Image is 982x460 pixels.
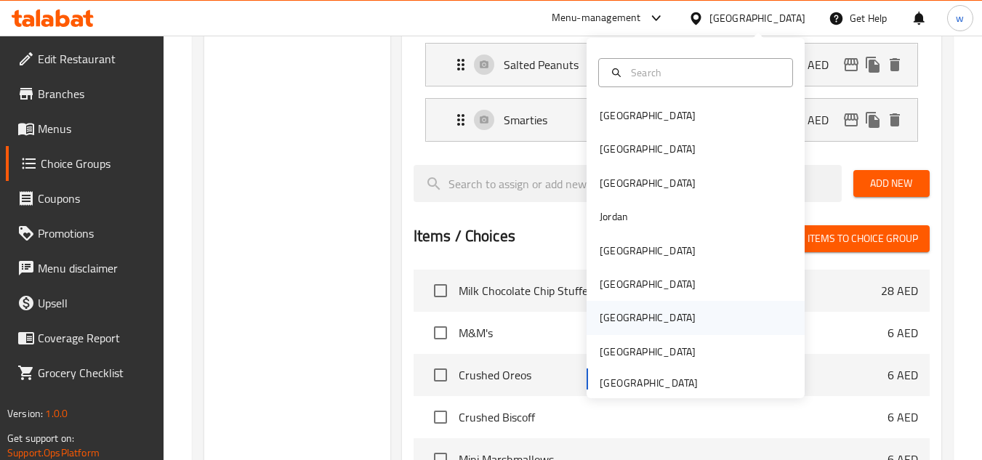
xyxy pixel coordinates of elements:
[6,76,164,111] a: Branches
[862,54,884,76] button: duplicate
[38,85,153,102] span: Branches
[600,243,696,259] div: [GEOGRAPHIC_DATA]
[888,324,918,342] p: 6 AED
[7,429,74,448] span: Get support on:
[881,282,918,299] p: 28 AED
[504,56,615,73] p: Salted Peanuts
[459,324,888,342] span: M&M's
[6,251,164,286] a: Menu disclaimer
[709,10,805,26] div: [GEOGRAPHIC_DATA]
[625,65,784,81] input: Search
[6,181,164,216] a: Coupons
[414,37,930,92] li: Expand
[552,9,641,27] div: Menu-management
[414,165,842,202] input: search
[888,366,918,384] p: 6 AED
[504,111,615,129] p: Smarties
[600,108,696,124] div: [GEOGRAPHIC_DATA]
[798,56,840,73] p: 6 AED
[426,44,917,86] div: Expand
[38,190,153,207] span: Coupons
[425,318,456,348] span: Select choice
[840,54,862,76] button: edit
[884,109,906,131] button: delete
[761,225,930,252] button: Add (0) items to choice group
[425,402,456,432] span: Select choice
[41,155,153,172] span: Choice Groups
[38,120,153,137] span: Menus
[414,225,515,247] h2: Items / Choices
[6,286,164,320] a: Upsell
[459,282,881,299] span: Milk Chocolate Chip Stuffed With Nutella
[6,41,164,76] a: Edit Restaurant
[6,216,164,251] a: Promotions
[425,360,456,390] span: Select choice
[459,408,888,426] span: Crushed Biscoff
[7,404,43,423] span: Version:
[38,329,153,347] span: Coverage Report
[600,310,696,326] div: [GEOGRAPHIC_DATA]
[600,276,696,292] div: [GEOGRAPHIC_DATA]
[426,99,917,141] div: Expand
[840,109,862,131] button: edit
[425,275,456,306] span: Select choice
[414,92,930,148] li: Expand
[459,366,888,384] span: Crushed Oreos
[6,320,164,355] a: Coverage Report
[853,170,930,197] button: Add New
[600,141,696,157] div: [GEOGRAPHIC_DATA]
[38,50,153,68] span: Edit Restaurant
[600,344,696,360] div: [GEOGRAPHIC_DATA]
[38,294,153,312] span: Upsell
[600,175,696,191] div: [GEOGRAPHIC_DATA]
[862,109,884,131] button: duplicate
[773,230,918,248] span: Add (0) items to choice group
[600,209,628,225] div: Jordan
[865,174,918,193] span: Add New
[45,404,68,423] span: 1.0.0
[38,364,153,382] span: Grocery Checklist
[6,355,164,390] a: Grocery Checklist
[884,54,906,76] button: delete
[38,225,153,242] span: Promotions
[38,259,153,277] span: Menu disclaimer
[956,10,964,26] span: w
[6,111,164,146] a: Menus
[888,408,918,426] p: 6 AED
[798,111,840,129] p: 6 AED
[6,146,164,181] a: Choice Groups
